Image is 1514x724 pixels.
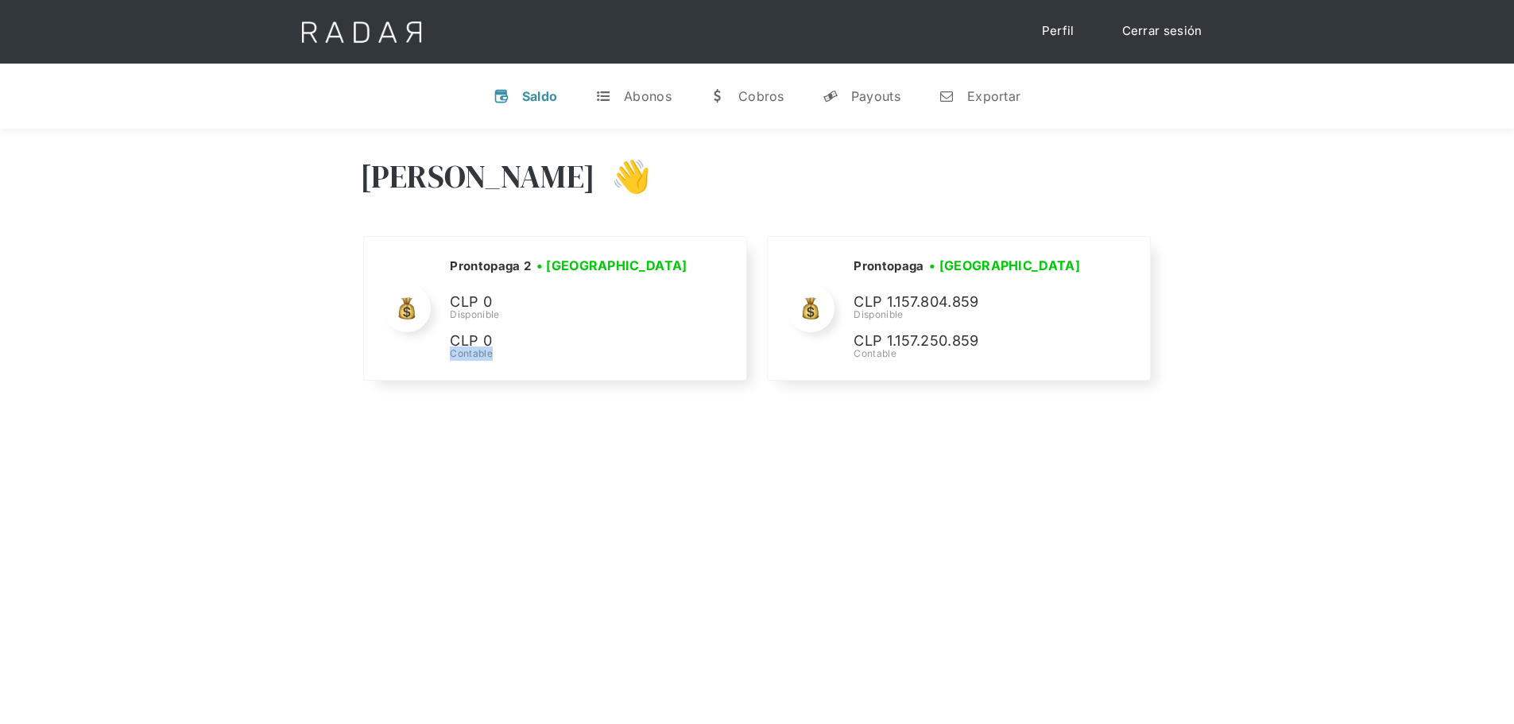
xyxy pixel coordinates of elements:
div: Contable [450,347,692,361]
h3: 👋 [595,157,651,196]
div: Saldo [522,88,558,104]
a: Perfil [1026,16,1090,47]
a: Cerrar sesión [1106,16,1218,47]
div: v [494,88,509,104]
p: CLP 0 [450,291,688,314]
div: y [823,88,838,104]
p: CLP 1.157.250.859 [854,330,1092,353]
div: Exportar [967,88,1020,104]
h2: Prontopaga 2 [450,258,531,274]
p: CLP 1.157.804.859 [854,291,1092,314]
div: n [939,88,954,104]
h2: Prontopaga [854,258,924,274]
p: CLP 0 [450,330,688,353]
div: Abonos [624,88,672,104]
div: Contable [854,347,1092,361]
div: Payouts [851,88,900,104]
div: Disponible [450,308,692,322]
div: t [595,88,611,104]
h3: [PERSON_NAME] [360,157,596,196]
div: Disponible [854,308,1092,322]
h3: • [GEOGRAPHIC_DATA] [536,256,687,275]
h3: • [GEOGRAPHIC_DATA] [929,256,1080,275]
div: Cobros [738,88,784,104]
div: w [710,88,726,104]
